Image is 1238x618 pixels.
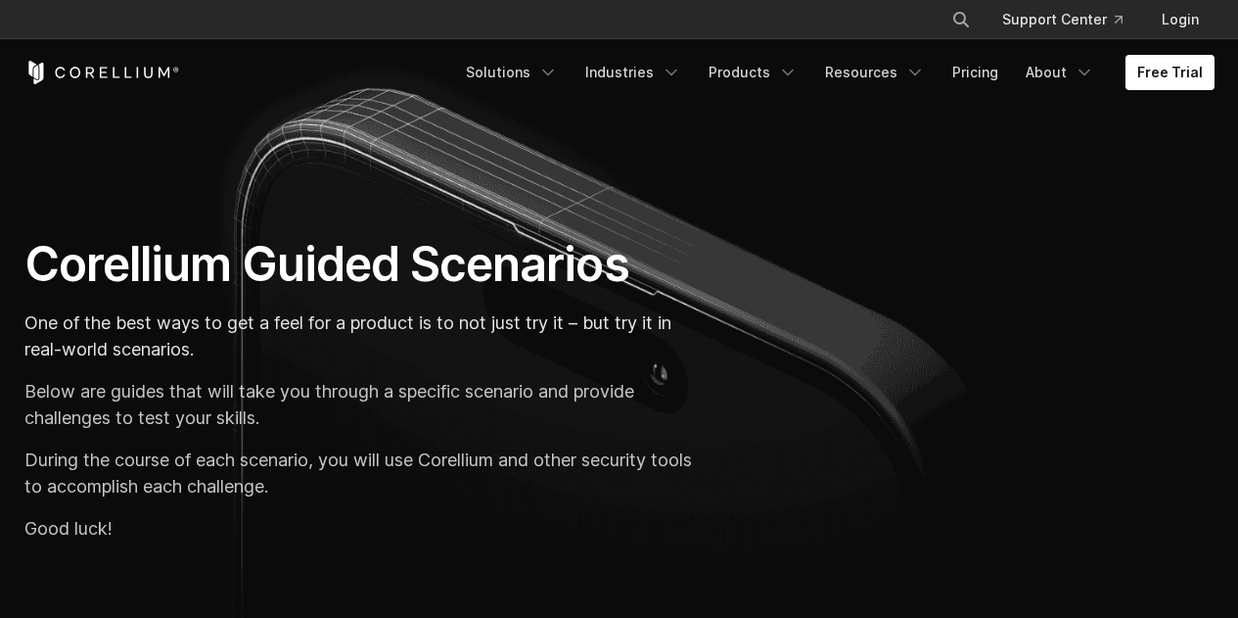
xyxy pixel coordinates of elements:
[697,55,809,90] a: Products
[24,235,703,294] h1: Corellium Guided Scenarios
[454,55,570,90] a: Solutions
[454,55,1215,90] div: Navigation Menu
[1014,55,1106,90] a: About
[1125,55,1215,90] a: Free Trial
[24,515,703,542] p: Good luck!
[24,447,703,499] p: During the course of each scenario, you will use Corellium and other security tools to accomplish...
[1146,2,1215,37] a: Login
[813,55,937,90] a: Resources
[24,309,703,362] p: One of the best ways to get a feel for a product is to not just try it – but try it in real-world...
[24,61,180,84] a: Corellium Home
[986,2,1138,37] a: Support Center
[940,55,1010,90] a: Pricing
[943,2,979,37] button: Search
[573,55,693,90] a: Industries
[928,2,1215,37] div: Navigation Menu
[24,378,703,431] p: Below are guides that will take you through a specific scenario and provide challenges to test yo...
